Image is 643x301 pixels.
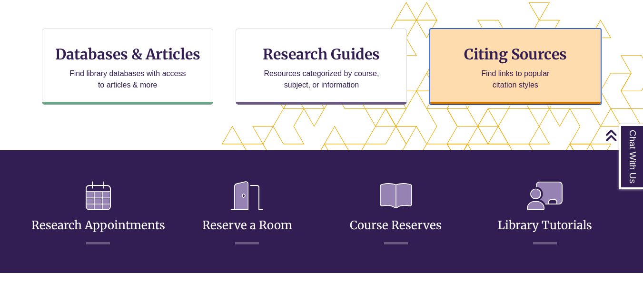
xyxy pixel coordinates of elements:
h3: Databases & Articles [50,45,205,63]
p: Resources categorized by course, subject, or information [259,68,384,91]
a: Back to Top [605,129,641,142]
a: Research Guides Resources categorized by course, subject, or information [236,29,407,105]
a: Databases & Articles Find library databases with access to articles & more [42,29,213,105]
p: Find library databases with access to articles & more [66,68,190,91]
h3: Citing Sources [457,45,574,63]
a: Reserve a Room [202,195,292,233]
h3: Research Guides [244,45,399,63]
a: Library Tutorials [498,195,592,233]
a: Citing Sources Find links to popular citation styles [430,29,601,105]
a: Research Appointments [31,195,165,233]
a: Course Reserves [350,195,442,233]
p: Find links to popular citation styles [469,68,562,91]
